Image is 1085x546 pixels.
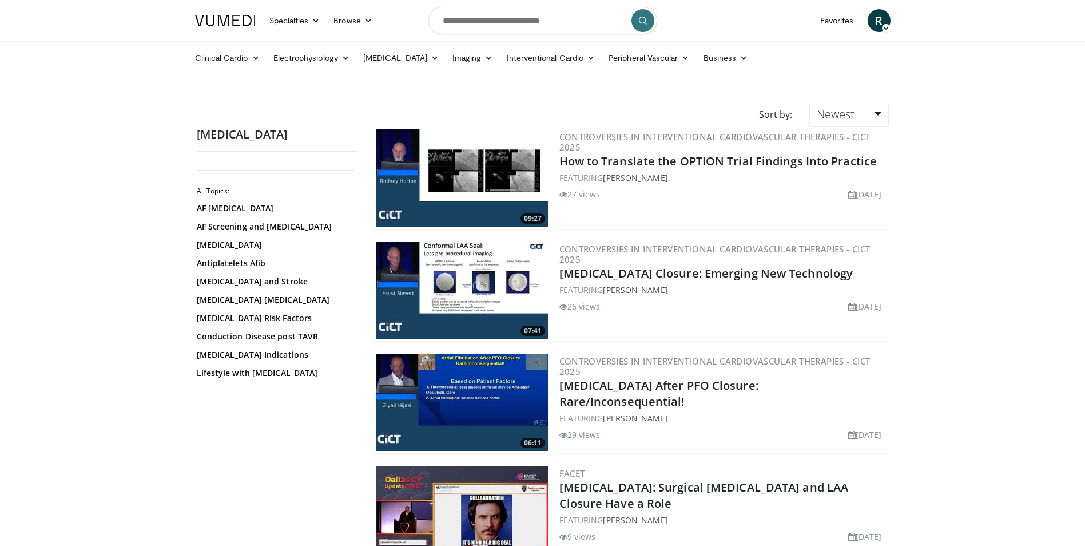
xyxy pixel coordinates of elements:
div: FEATURING [559,412,887,424]
div: FEATURING [559,514,887,526]
a: [MEDICAL_DATA] [356,46,446,69]
a: Clinical Cardio [188,46,267,69]
a: [MEDICAL_DATA] [MEDICAL_DATA] [197,294,351,306]
span: 06:11 [520,438,545,448]
li: 29 views [559,429,601,441]
a: Peripheral Vascular [602,46,696,69]
a: R [868,9,891,32]
img: 140c98b5-fb69-4d15-852c-7ee5c8c0af4e.300x170_q85_crop-smart_upscale.jpg [376,242,548,339]
div: FEATURING [559,172,887,184]
input: Search topics, interventions [428,7,657,34]
a: Interventional Cardio [500,46,602,69]
a: [MEDICAL_DATA] After PFO Closure: Rare/Inconsequential! [559,378,758,409]
li: 9 views [559,531,596,543]
a: 06:11 [376,354,548,451]
a: [MEDICAL_DATA] Closure: Emerging New Technology [559,266,853,281]
a: Controversies in Interventional Cardiovascular Therapies - CICT 2025 [559,243,871,265]
a: [PERSON_NAME] [603,413,667,424]
a: Newest [809,102,888,127]
li: 27 views [559,188,601,200]
a: 09:27 [376,129,548,227]
a: [PERSON_NAME] [603,515,667,525]
a: Controversies in Interventional Cardiovascular Therapies - CICT 2025 [559,131,871,153]
a: [MEDICAL_DATA] and Stroke [197,276,351,287]
img: 4fc1c8ca-a872-49b0-bb78-635e539c8379.300x170_q85_crop-smart_upscale.jpg [376,129,548,227]
a: Antiplatelets Afib [197,258,351,269]
a: 07:41 [376,242,548,339]
div: Sort by: [750,102,801,127]
a: [MEDICAL_DATA] [197,239,351,251]
a: [PERSON_NAME] [603,172,667,183]
a: Favorites [813,9,861,32]
a: AF Screening and [MEDICAL_DATA] [197,221,351,232]
span: 07:41 [520,326,545,336]
a: Conduction Disease post TAVR [197,331,351,342]
h2: [MEDICAL_DATA] [197,127,357,142]
a: [MEDICAL_DATA]: Surgical [MEDICAL_DATA] and LAA Closure Have a Role [559,480,849,511]
a: Lifestyle with [MEDICAL_DATA] [197,367,351,379]
a: AF [MEDICAL_DATA] [197,203,351,214]
a: [MEDICAL_DATA] Risk Factors [197,312,351,324]
a: [PERSON_NAME] [603,284,667,295]
li: [DATE] [848,300,882,312]
a: How to Translate the OPTION Trial Findings Into Practice [559,153,877,169]
img: b12321c9-7372-4907-bd3a-2be7b94a278d.300x170_q85_crop-smart_upscale.jpg [376,354,548,451]
a: FACET [559,468,585,479]
a: [MEDICAL_DATA] Indications [197,349,351,361]
a: Specialties [263,9,327,32]
li: [DATE] [848,531,882,543]
a: Business [697,46,755,69]
li: [DATE] [848,429,882,441]
li: [DATE] [848,188,882,200]
span: Newest [817,106,855,122]
div: FEATURING [559,284,887,296]
a: Controversies in Interventional Cardiovascular Therapies - CICT 2025 [559,355,871,377]
a: Electrophysiology [267,46,356,69]
h2: All Topics: [197,187,354,196]
span: 09:27 [520,213,545,224]
img: VuMedi Logo [195,15,256,26]
li: 26 views [559,300,601,312]
a: Imaging [446,46,500,69]
a: Browse [327,9,379,32]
